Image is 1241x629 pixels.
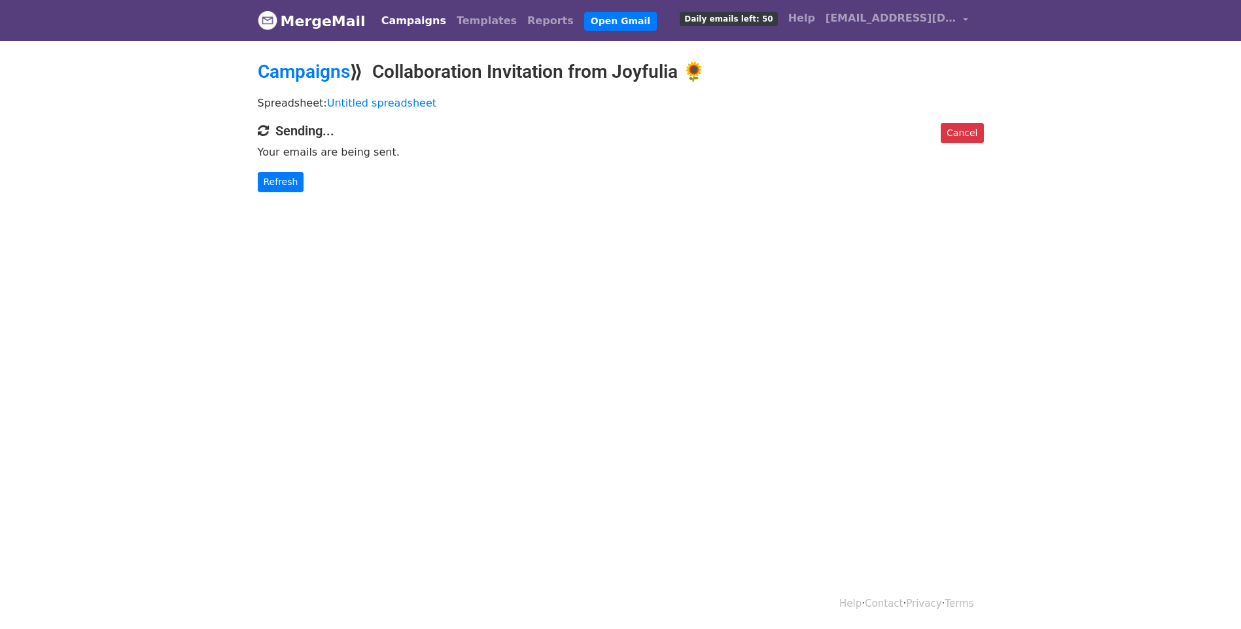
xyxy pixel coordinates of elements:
a: Daily emails left: 50 [674,5,782,31]
span: [EMAIL_ADDRESS][DOMAIN_NAME] [826,10,956,26]
a: Untitled spreadsheet [327,97,436,109]
h2: ⟫ Collaboration Invitation from Joyfulia 🌻 [258,61,984,83]
a: Open Gmail [584,12,657,31]
a: Campaigns [376,8,451,34]
h4: Sending... [258,123,984,139]
a: [EMAIL_ADDRESS][DOMAIN_NAME] [820,5,973,36]
img: MergeMail logo [258,10,277,30]
a: Privacy [906,598,941,609]
p: Your emails are being sent. [258,145,984,159]
a: Reports [522,8,579,34]
span: Daily emails left: 50 [680,12,777,26]
a: Help [783,5,820,31]
a: Refresh [258,172,304,192]
a: MergeMail [258,7,366,35]
p: Spreadsheet: [258,96,984,110]
a: Cancel [941,123,983,143]
a: Campaigns [258,61,350,82]
a: Templates [451,8,522,34]
a: Terms [945,598,973,609]
a: Contact [865,598,903,609]
a: Help [839,598,862,609]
